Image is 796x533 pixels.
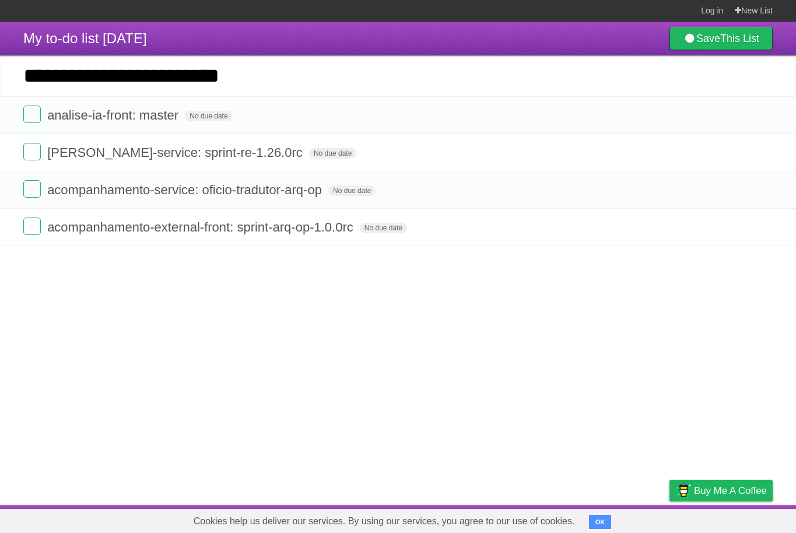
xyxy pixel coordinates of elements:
[589,515,612,529] button: OK
[47,183,325,197] span: acompanhamento-service: oficio-tradutor-arq-op
[47,145,306,160] span: [PERSON_NAME]-service: sprint-re-1.26.0rc
[360,223,407,233] span: No due date
[699,508,773,530] a: Suggest a feature
[182,510,587,533] span: Cookies help us deliver our services. By using our services, you agree to our use of cookies.
[23,30,147,46] span: My to-do list [DATE]
[720,33,759,44] b: This List
[654,508,685,530] a: Privacy
[553,508,600,530] a: Developers
[669,27,773,50] a: SaveThis List
[185,111,232,121] span: No due date
[23,180,41,198] label: Done
[47,220,356,234] span: acompanhamento-external-front: sprint-arq-op-1.0.0rc
[328,185,376,196] span: No due date
[23,143,41,160] label: Done
[694,481,767,501] span: Buy me a coffee
[615,508,640,530] a: Terms
[514,508,539,530] a: About
[675,481,691,500] img: Buy me a coffee
[23,218,41,235] label: Done
[23,106,41,123] label: Done
[309,148,356,159] span: No due date
[669,480,773,502] a: Buy me a coffee
[47,108,181,122] span: analise-ia-front: master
